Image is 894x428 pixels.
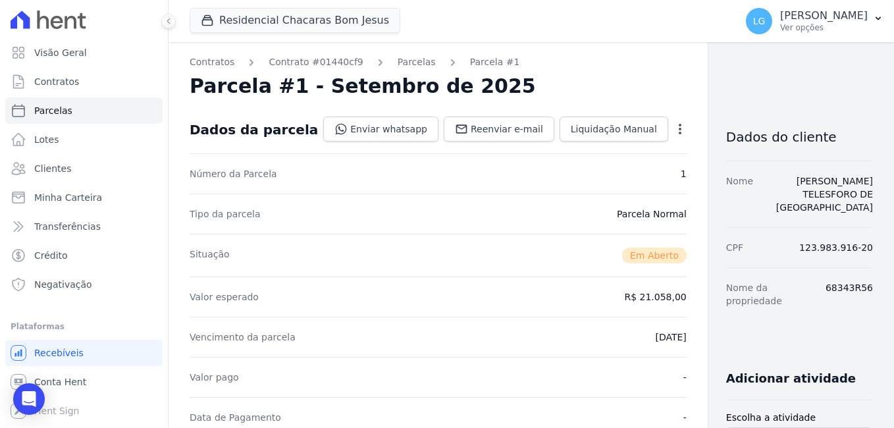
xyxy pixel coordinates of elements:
span: LG [753,16,766,26]
dd: 1 [681,167,687,180]
dt: Nome [726,174,753,214]
dd: R$ 21.058,00 [624,290,686,304]
dt: Valor esperado [190,290,259,304]
dd: Parcela Normal [617,207,687,221]
dt: Número da Parcela [190,167,277,180]
dt: Tipo da parcela [190,207,261,221]
label: Escolha a atividade [726,411,873,425]
span: Liquidação Manual [571,122,657,136]
span: Transferências [34,220,101,233]
a: Conta Hent [5,369,163,395]
dd: - [683,411,687,424]
dt: Data de Pagamento [190,411,281,424]
nav: Breadcrumb [190,55,687,69]
dd: [DATE] [655,331,686,344]
dt: Vencimento da parcela [190,331,296,344]
span: Em Aberto [622,248,687,263]
a: Visão Geral [5,40,163,66]
a: Parcela #1 [470,55,520,69]
span: Recebíveis [34,346,84,360]
a: Lotes [5,126,163,153]
a: Enviar whatsapp [323,117,438,142]
dd: - [683,371,687,384]
h3: Adicionar atividade [726,371,856,387]
a: Recebíveis [5,340,163,366]
div: Open Intercom Messenger [13,383,45,415]
a: Transferências [5,213,163,240]
span: Lotes [34,133,59,146]
h2: Parcela #1 - Setembro de 2025 [190,74,536,98]
dd: 123.983.916-20 [799,241,873,254]
p: Ver opções [780,22,868,33]
span: Visão Geral [34,46,87,59]
dt: Situação [190,248,230,263]
span: Reenviar e-mail [471,122,543,136]
div: Dados da parcela [190,122,318,138]
a: Clientes [5,155,163,182]
span: Crédito [34,249,68,262]
span: Parcelas [34,104,72,117]
a: Parcelas [398,55,436,69]
span: Minha Carteira [34,191,102,204]
span: Clientes [34,162,71,175]
div: Plataformas [11,319,157,334]
span: Contratos [34,75,79,88]
span: Conta Hent [34,375,86,388]
dd: 68343R56 [826,281,873,308]
button: LG [PERSON_NAME] Ver opções [735,3,894,40]
dt: CPF [726,241,743,254]
a: Crédito [5,242,163,269]
a: Parcelas [5,97,163,124]
a: Contrato #01440cf9 [269,55,363,69]
a: [PERSON_NAME] TELESFORO DE [GEOGRAPHIC_DATA] [776,176,873,213]
button: Residencial Chacaras Bom Jesus [190,8,400,33]
span: Negativação [34,278,92,291]
a: Negativação [5,271,163,298]
dt: Nome da propriedade [726,281,815,308]
p: [PERSON_NAME] [780,9,868,22]
a: Liquidação Manual [560,117,668,142]
dt: Valor pago [190,371,239,384]
a: Contratos [190,55,234,69]
a: Reenviar e-mail [444,117,554,142]
a: Minha Carteira [5,184,163,211]
a: Contratos [5,68,163,95]
h3: Dados do cliente [726,129,873,145]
